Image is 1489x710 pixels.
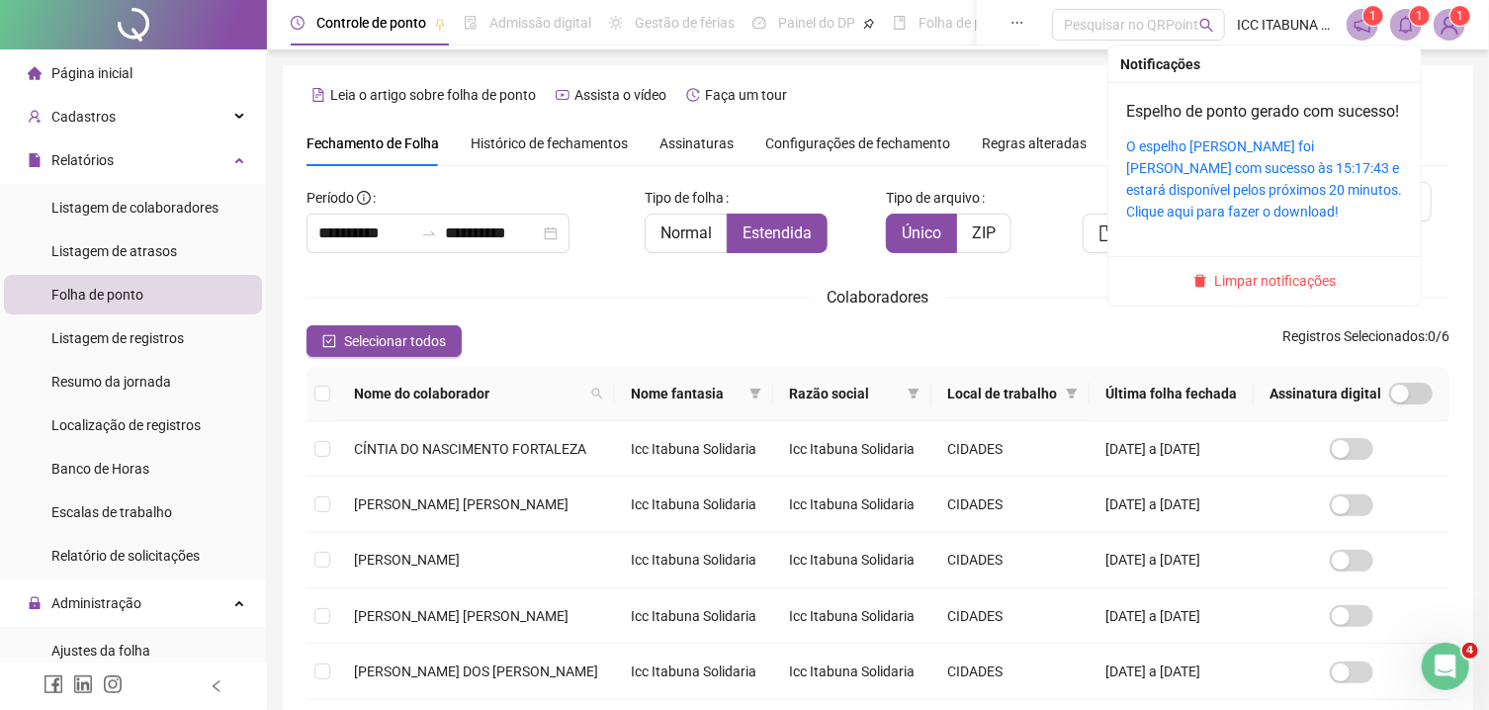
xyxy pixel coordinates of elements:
[51,643,150,659] span: Ajustes da folha
[1090,477,1254,532] td: [DATE] a [DATE]
[574,87,666,103] span: Assista o vídeo
[931,644,1090,699] td: CIDADES
[615,533,773,588] td: Icc Itabuna Solidaria
[745,379,765,408] span: filter
[778,15,855,31] span: Painel do DP
[44,674,63,694] span: facebook
[931,588,1090,644] td: CIDADES
[354,441,586,457] span: CÍNTIA DO NASCIMENTO FORTALEZA
[972,223,996,242] span: ZIP
[705,87,787,103] span: Faça um tour
[828,288,929,307] span: Colaboradores
[1090,533,1254,588] td: [DATE] a [DATE]
[51,595,141,611] span: Administração
[103,674,123,694] span: instagram
[609,16,623,30] span: sun
[789,383,900,404] span: Razão social
[28,596,42,610] span: lock
[743,223,812,242] span: Estendida
[322,334,336,348] span: check-square
[291,16,305,30] span: clock-circle
[28,66,42,80] span: home
[1450,6,1470,26] sup: Atualize o seu contato no menu Meus Dados
[1066,388,1078,399] span: filter
[1410,6,1430,26] sup: 1
[330,87,536,103] span: Leia o artigo sobre folha de ponto
[307,325,462,357] button: Selecionar todos
[51,200,219,216] span: Listagem de colaboradores
[773,421,931,477] td: Icc Itabuna Solidaria
[1120,53,1409,75] div: Notificações
[307,190,354,206] span: Período
[1282,328,1425,344] span: Registros Selecionados
[357,191,371,205] span: info-circle
[1462,643,1478,659] span: 4
[311,88,325,102] span: file-text
[1083,214,1257,253] button: [PERSON_NAME]
[51,287,143,303] span: Folha de ponto
[51,417,201,433] span: Localização de registros
[51,330,184,346] span: Listagem de registros
[73,674,93,694] span: linkedin
[307,135,439,151] span: Fechamento de Folha
[354,608,569,624] span: [PERSON_NAME] [PERSON_NAME]
[489,15,591,31] span: Admissão digital
[631,383,742,404] span: Nome fantasia
[591,388,603,399] span: search
[1126,138,1402,220] a: O espelho [PERSON_NAME] foi [PERSON_NAME] com sucesso às 15:17:43 e estará disponível pelos próxi...
[931,533,1090,588] td: CIDADES
[904,379,923,408] span: filter
[434,18,446,30] span: pushpin
[931,421,1090,477] td: CIDADES
[635,15,735,31] span: Gestão de férias
[28,153,42,167] span: file
[947,383,1058,404] span: Local de trabalho
[556,88,569,102] span: youtube
[344,330,446,352] span: Selecionar todos
[908,388,920,399] span: filter
[1126,102,1399,121] a: Espelho de ponto gerado com sucesso!
[354,496,569,512] span: [PERSON_NAME] [PERSON_NAME]
[1062,379,1082,408] span: filter
[773,533,931,588] td: Icc Itabuna Solidaria
[51,504,172,520] span: Escalas de trabalho
[1397,16,1415,34] span: bell
[1237,14,1335,36] span: ICC ITABUNA SOLIDARIA
[902,223,941,242] span: Único
[765,136,950,150] span: Configurações de fechamento
[1282,325,1449,357] span: : 0 / 6
[354,383,583,404] span: Nome do colaborador
[773,477,931,532] td: Icc Itabuna Solidaria
[615,477,773,532] td: Icc Itabuna Solidaria
[421,225,437,241] span: swap-right
[1090,588,1254,644] td: [DATE] a [DATE]
[659,136,734,150] span: Assinaturas
[919,15,1045,31] span: Folha de pagamento
[210,679,223,693] span: left
[893,16,907,30] span: book
[886,187,980,209] span: Tipo de arquivo
[615,588,773,644] td: Icc Itabuna Solidaria
[51,109,116,125] span: Cadastros
[773,644,931,699] td: Icc Itabuna Solidaria
[1193,274,1207,288] span: delete
[421,225,437,241] span: to
[1098,225,1114,241] span: file
[749,388,761,399] span: filter
[615,421,773,477] td: Icc Itabuna Solidaria
[1354,16,1371,34] span: notification
[1457,9,1464,23] span: 1
[1010,16,1024,30] span: ellipsis
[316,15,426,31] span: Controle de ponto
[645,187,724,209] span: Tipo de folha
[51,152,114,168] span: Relatórios
[354,552,460,568] span: [PERSON_NAME]
[51,461,149,477] span: Banco de Horas
[1417,9,1424,23] span: 1
[1199,18,1214,33] span: search
[1215,270,1337,292] span: Limpar notificações
[471,135,628,151] span: Histórico de fechamentos
[1090,644,1254,699] td: [DATE] a [DATE]
[1185,269,1345,293] button: Limpar notificações
[464,16,478,30] span: file-done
